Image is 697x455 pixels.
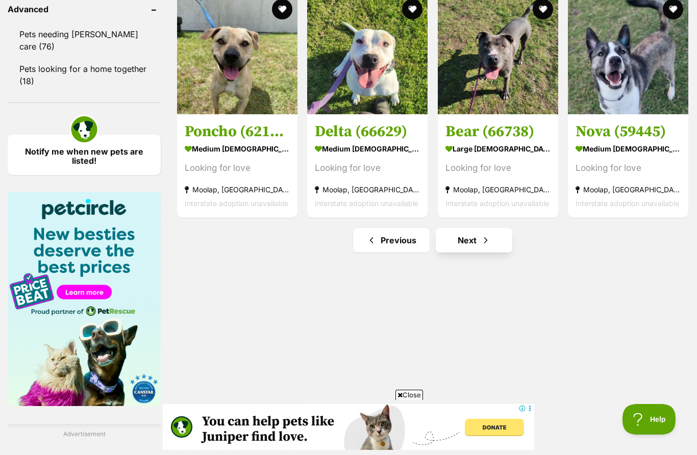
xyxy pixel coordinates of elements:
[315,141,420,156] strong: medium [DEMOGRAPHIC_DATA] Dog
[185,183,290,196] strong: Moolap, [GEOGRAPHIC_DATA]
[315,199,418,208] span: Interstate adoption unavailable
[8,23,161,57] a: Pets needing [PERSON_NAME] care (76)
[8,135,161,175] a: Notify me when new pets are listed!
[185,161,290,175] div: Looking for love
[8,58,161,92] a: Pets looking for a home together (18)
[623,404,677,435] iframe: Help Scout Beacon - Open
[445,199,549,208] span: Interstate adoption unavailable
[576,183,681,196] strong: Moolap, [GEOGRAPHIC_DATA]
[185,122,290,141] h3: Poncho (62163)
[568,114,688,218] a: Nova (59445) medium [DEMOGRAPHIC_DATA] Dog Looking for love Moolap, [GEOGRAPHIC_DATA] Interstate ...
[353,228,430,252] a: Previous page
[315,122,420,141] h3: Delta (66629)
[315,161,420,175] div: Looking for love
[315,183,420,196] strong: Moolap, [GEOGRAPHIC_DATA]
[445,122,551,141] h3: Bear (66738)
[576,161,681,175] div: Looking for love
[177,114,297,218] a: Poncho (62163) medium [DEMOGRAPHIC_DATA] Dog Looking for love Moolap, [GEOGRAPHIC_DATA] Interstat...
[185,141,290,156] strong: medium [DEMOGRAPHIC_DATA] Dog
[395,390,423,400] span: Close
[445,183,551,196] strong: Moolap, [GEOGRAPHIC_DATA]
[445,141,551,156] strong: large [DEMOGRAPHIC_DATA] Dog
[176,228,689,252] nav: Pagination
[576,122,681,141] h3: Nova (59445)
[8,5,161,14] header: Advanced
[185,199,288,208] span: Interstate adoption unavailable
[445,161,551,175] div: Looking for love
[163,404,534,450] iframe: Advertisement
[8,192,161,406] img: Pet Circle promo banner
[307,114,428,218] a: Delta (66629) medium [DEMOGRAPHIC_DATA] Dog Looking for love Moolap, [GEOGRAPHIC_DATA] Interstate...
[576,141,681,156] strong: medium [DEMOGRAPHIC_DATA] Dog
[576,199,679,208] span: Interstate adoption unavailable
[436,228,512,252] a: Next page
[438,114,558,218] a: Bear (66738) large [DEMOGRAPHIC_DATA] Dog Looking for love Moolap, [GEOGRAPHIC_DATA] Interstate a...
